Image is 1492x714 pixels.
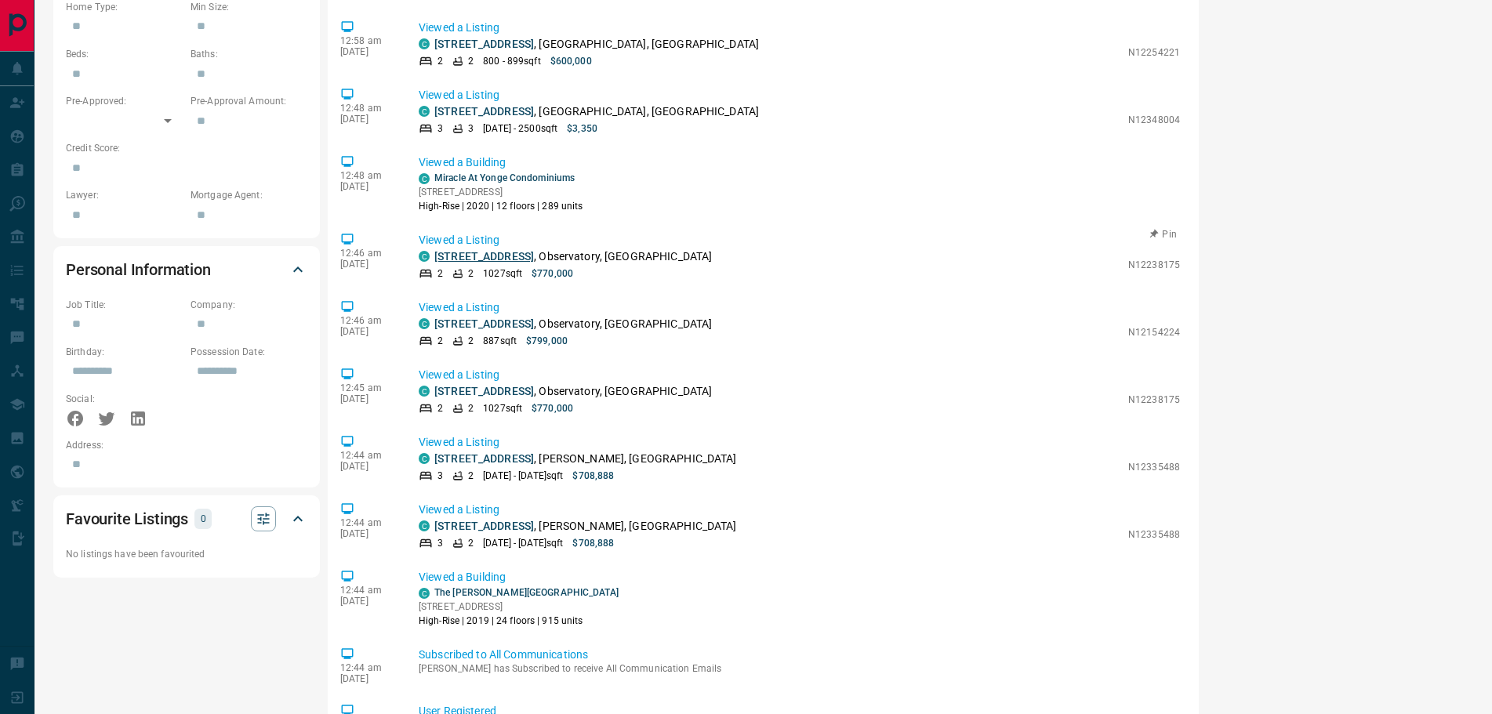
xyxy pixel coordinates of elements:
[419,199,583,213] p: High-Rise | 2020 | 12 floors | 289 units
[1128,393,1180,407] p: N12238175
[419,185,583,199] p: [STREET_ADDRESS]
[419,569,1180,585] p: Viewed a Building
[434,38,534,50] a: [STREET_ADDRESS]
[419,299,1180,316] p: Viewed a Listing
[66,392,183,406] p: Social:
[66,298,183,312] p: Job Title:
[340,450,395,461] p: 12:44 am
[66,500,307,538] div: Favourite Listings0
[191,47,307,61] p: Baths:
[340,46,395,57] p: [DATE]
[66,47,183,61] p: Beds:
[340,585,395,596] p: 12:44 am
[572,536,614,550] p: $708,888
[483,54,540,68] p: 800 - 899 sqft
[66,547,307,561] p: No listings have been favourited
[532,401,573,415] p: $770,000
[434,385,534,397] a: [STREET_ADDRESS]
[434,518,737,535] p: , [PERSON_NAME], [GEOGRAPHIC_DATA]
[1141,227,1186,241] button: Pin
[434,172,575,183] a: Miracle At Yonge Condominiums
[419,614,619,628] p: High-Rise | 2019 | 24 floors | 915 units
[434,317,534,330] a: [STREET_ADDRESS]
[419,251,430,262] div: condos.ca
[532,266,573,281] p: $770,000
[419,318,430,329] div: condos.ca
[340,248,395,259] p: 12:46 am
[340,326,395,337] p: [DATE]
[419,106,430,117] div: condos.ca
[419,453,430,464] div: condos.ca
[66,141,307,155] p: Credit Score:
[1128,325,1180,339] p: N12154224
[483,266,522,281] p: 1027 sqft
[419,502,1180,518] p: Viewed a Listing
[434,105,534,118] a: [STREET_ADDRESS]
[191,188,307,202] p: Mortgage Agent:
[419,520,430,531] div: condos.ca
[340,170,395,181] p: 12:48 am
[340,528,395,539] p: [DATE]
[434,451,737,467] p: , [PERSON_NAME], [GEOGRAPHIC_DATA]
[483,536,563,550] p: [DATE] - [DATE] sqft
[419,367,1180,383] p: Viewed a Listing
[419,154,1180,171] p: Viewed a Building
[340,382,395,393] p: 12:45 am
[434,520,534,532] a: [STREET_ADDRESS]
[340,103,395,114] p: 12:48 am
[468,266,474,281] p: 2
[419,232,1180,248] p: Viewed a Listing
[1128,113,1180,127] p: N12348004
[419,87,1180,103] p: Viewed a Listing
[434,587,619,598] a: The [PERSON_NAME][GEOGRAPHIC_DATA]
[437,266,443,281] p: 2
[434,103,759,120] p: , [GEOGRAPHIC_DATA], [GEOGRAPHIC_DATA]
[419,663,1180,674] p: [PERSON_NAME] has Subscribed to receive All Communication Emails
[437,334,443,348] p: 2
[340,596,395,607] p: [DATE]
[419,600,619,614] p: [STREET_ADDRESS]
[483,121,557,136] p: [DATE] - 2500 sqft
[191,345,307,359] p: Possession Date:
[419,647,1180,663] p: Subscribed to All Communications
[340,181,395,192] p: [DATE]
[66,506,188,531] h2: Favourite Listings
[1128,527,1180,542] p: N12335488
[419,386,430,397] div: condos.ca
[66,251,307,288] div: Personal Information
[483,334,517,348] p: 887 sqft
[526,334,568,348] p: $799,000
[340,259,395,270] p: [DATE]
[434,36,759,53] p: , [GEOGRAPHIC_DATA], [GEOGRAPHIC_DATA]
[340,315,395,326] p: 12:46 am
[468,54,474,68] p: 2
[66,345,183,359] p: Birthday:
[468,121,474,136] p: 3
[550,54,592,68] p: $600,000
[191,298,307,312] p: Company:
[434,452,534,465] a: [STREET_ADDRESS]
[1128,45,1180,60] p: N12254221
[483,469,563,483] p: [DATE] - [DATE] sqft
[483,401,522,415] p: 1027 sqft
[340,517,395,528] p: 12:44 am
[434,248,712,265] p: , Observatory, [GEOGRAPHIC_DATA]
[437,536,443,550] p: 3
[340,673,395,684] p: [DATE]
[434,383,712,400] p: , Observatory, [GEOGRAPHIC_DATA]
[66,438,307,452] p: Address:
[340,662,395,673] p: 12:44 am
[437,469,443,483] p: 3
[567,121,597,136] p: $3,350
[66,257,211,282] h2: Personal Information
[468,401,474,415] p: 2
[1128,460,1180,474] p: N12335488
[419,173,430,184] div: condos.ca
[419,20,1180,36] p: Viewed a Listing
[437,121,443,136] p: 3
[468,334,474,348] p: 2
[340,35,395,46] p: 12:58 am
[437,54,443,68] p: 2
[572,469,614,483] p: $708,888
[1128,258,1180,272] p: N12238175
